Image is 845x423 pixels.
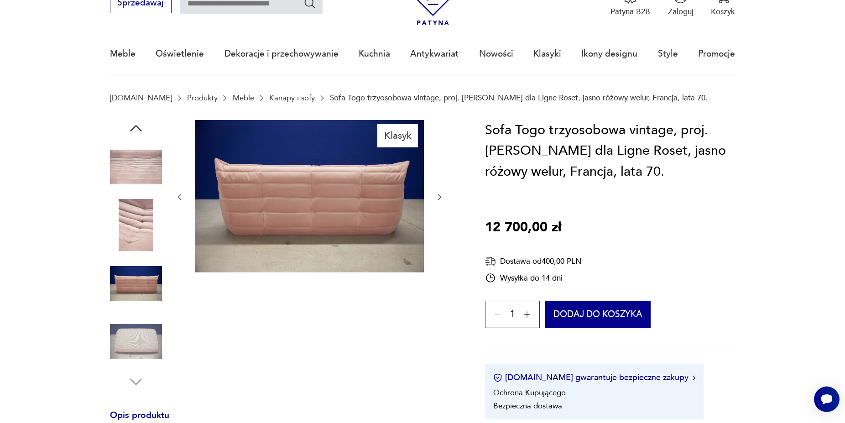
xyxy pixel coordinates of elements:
img: Zdjęcie produktu Sofa Togo trzyosobowa vintage, proj. M. Ducaroy dla Ligne Roset, jasno różowy we... [110,199,162,251]
div: Klasyk [377,124,418,147]
a: Style [658,33,678,75]
img: Ikona certyfikatu [493,373,502,382]
button: Dodaj do koszyka [545,301,651,328]
button: [DOMAIN_NAME] gwarantuje bezpieczne zakupy [493,372,695,383]
a: Meble [233,94,254,102]
a: Produkty [187,94,218,102]
span: 1 [510,311,515,319]
a: Promocje [698,33,735,75]
img: Ikona dostawy [485,256,496,267]
a: Nowości [479,33,513,75]
a: Klasyki [533,33,561,75]
iframe: Smartsupp widget button [814,386,840,412]
a: Antykwariat [410,33,459,75]
p: 12 700,00 zł [485,217,561,238]
a: Ikony designu [581,33,637,75]
h1: Sofa Togo trzyosobowa vintage, proj. [PERSON_NAME] dla Ligne Roset, jasno różowy welur, Francja, ... [485,120,735,183]
a: Kanapy i sofy [269,94,315,102]
p: Sofa Togo trzyosobowa vintage, proj. [PERSON_NAME] dla Ligne Roset, jasno różowy welur, Francja, ... [330,94,708,102]
img: Zdjęcie produktu Sofa Togo trzyosobowa vintage, proj. M. Ducaroy dla Ligne Roset, jasno różowy we... [110,315,162,367]
li: Ochrona Kupującego [493,387,566,398]
p: Koszyk [711,6,735,17]
p: Zaloguj [668,6,694,17]
img: Zdjęcie produktu Sofa Togo trzyosobowa vintage, proj. M. Ducaroy dla Ligne Roset, jasno różowy we... [110,141,162,193]
a: Oświetlenie [156,33,204,75]
p: Patyna B2B [610,6,650,17]
a: Meble [110,33,136,75]
li: Bezpieczna dostawa [493,401,562,411]
div: Wysyłka do 14 dni [485,272,581,283]
img: Ikona strzałki w prawo [693,376,695,380]
img: Zdjęcie produktu Sofa Togo trzyosobowa vintage, proj. M. Ducaroy dla Ligne Roset, jasno różowy we... [195,120,424,272]
div: Dostawa od 400,00 PLN [485,256,581,267]
a: Dekoracje i przechowywanie [224,33,339,75]
a: Kuchnia [359,33,390,75]
a: [DOMAIN_NAME] [110,94,172,102]
img: Zdjęcie produktu Sofa Togo trzyosobowa vintage, proj. M. Ducaroy dla Ligne Roset, jasno różowy we... [110,257,162,309]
